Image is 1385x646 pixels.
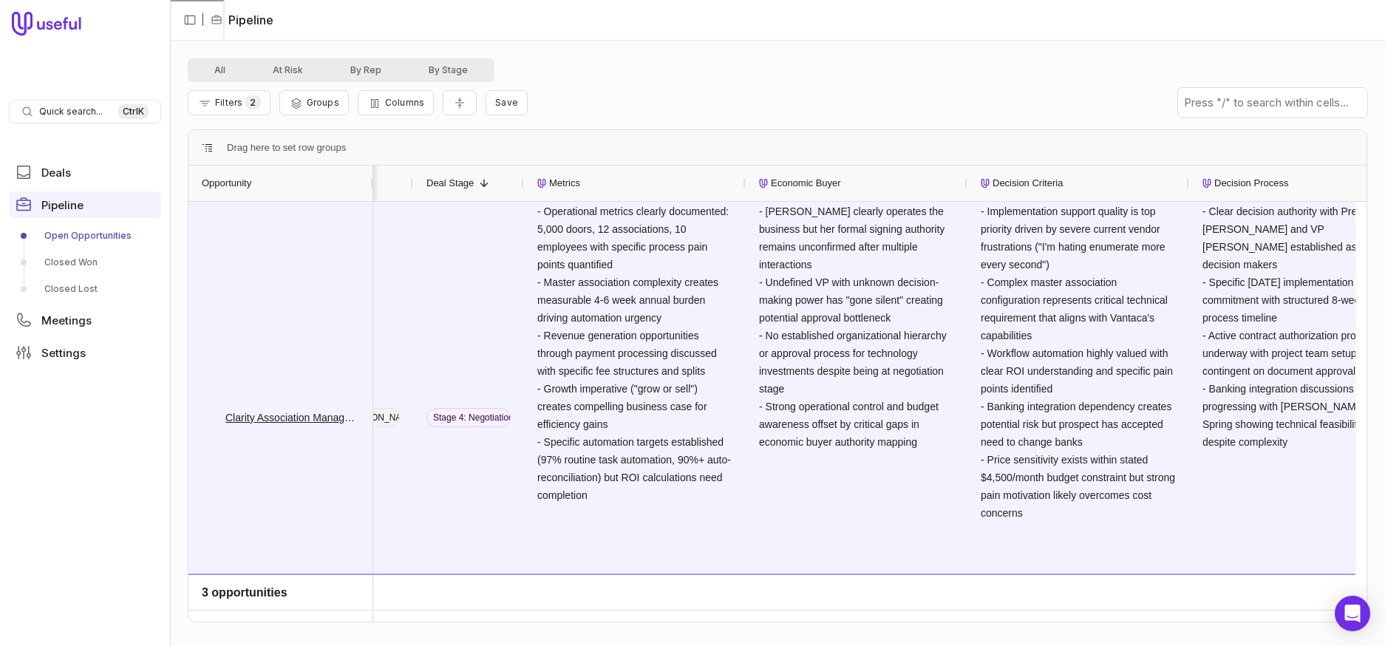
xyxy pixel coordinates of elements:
[41,315,92,326] span: Meetings
[537,205,732,501] span: - Operational metrics clearly documented: 5,000 doors, 12 associations, 10 employees with specifi...
[9,159,161,186] a: Deals
[426,408,511,427] span: Stage 4: Negotiation
[759,166,954,201] div: Economic Buyer
[9,277,161,301] a: Closed Lost
[9,224,161,301] div: Pipeline submenu
[307,97,339,108] span: Groups
[9,251,161,274] a: Closed Won
[1335,596,1370,631] div: Open Intercom Messenger
[327,61,405,79] button: By Rep
[385,97,424,108] span: Columns
[39,106,103,118] span: Quick search...
[9,339,161,366] a: Settings
[245,95,260,109] span: 2
[486,90,528,115] button: Create a new saved view
[443,90,477,116] button: Collapse all rows
[179,9,201,31] button: Collapse sidebar
[771,174,841,192] span: Economic Buyer
[981,166,1176,201] div: Decision Criteria
[9,224,161,248] a: Open Opportunities
[537,166,732,201] div: Metrics
[981,205,1178,519] span: - Implementation support quality is top priority driven by severe current vendor frustrations ("I...
[426,174,474,192] span: Deal Stage
[41,347,86,358] span: Settings
[1214,174,1288,192] span: Decision Process
[202,174,251,192] span: Opportunity
[405,61,491,79] button: By Stage
[358,90,434,115] button: Columns
[188,90,270,115] button: Filter Pipeline
[227,139,346,157] div: Row Groups
[759,205,950,448] span: - [PERSON_NAME] clearly operates the business but her formal signing authority remains unconfirme...
[211,11,273,29] li: Pipeline
[215,97,242,108] span: Filters
[41,200,84,211] span: Pipeline
[191,61,249,79] button: All
[279,90,349,115] button: Group Pipeline
[495,97,518,108] span: Save
[1178,88,1367,118] input: Press "/" to search within cells...
[227,139,346,157] span: Drag here to set row groups
[993,174,1063,192] span: Decision Criteria
[201,11,205,29] span: |
[9,191,161,218] a: Pipeline
[118,104,149,119] kbd: Ctrl K
[41,167,71,178] span: Deals
[225,409,360,426] a: Clarity Association Management Services, Inc. Deal
[549,174,580,192] span: Metrics
[249,61,327,79] button: At Risk
[9,307,161,333] a: Meetings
